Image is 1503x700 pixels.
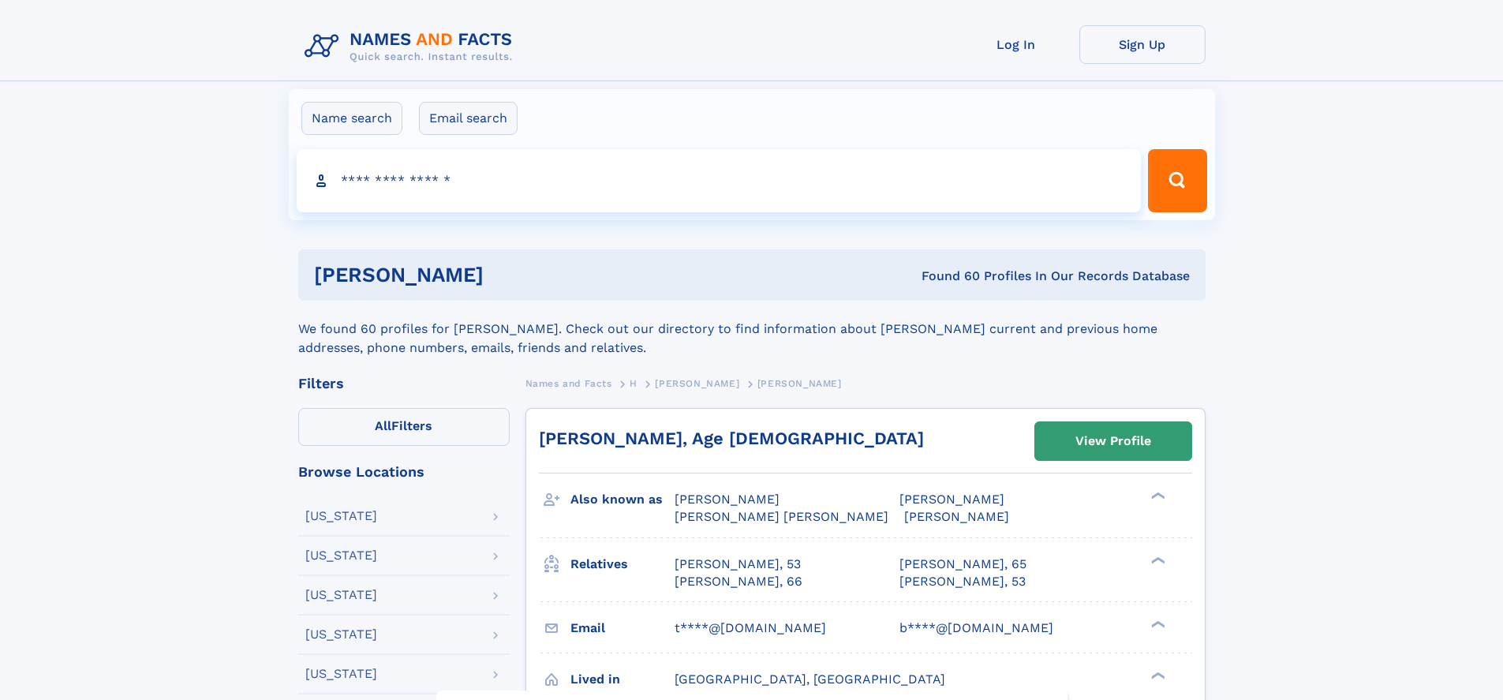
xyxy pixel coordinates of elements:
[305,549,377,562] div: [US_STATE]
[899,556,1026,573] a: [PERSON_NAME], 65
[305,589,377,601] div: [US_STATE]
[298,25,525,68] img: Logo Names and Facts
[655,378,739,389] span: [PERSON_NAME]
[1147,670,1166,680] div: ❯
[899,492,1004,507] span: [PERSON_NAME]
[655,373,739,393] a: [PERSON_NAME]
[675,573,802,590] a: [PERSON_NAME], 66
[953,25,1079,64] a: Log In
[298,376,510,391] div: Filters
[1148,149,1206,212] button: Search Button
[570,615,675,642] h3: Email
[675,509,888,524] span: [PERSON_NAME] [PERSON_NAME]
[1079,25,1206,64] a: Sign Up
[525,373,612,393] a: Names and Facts
[675,672,945,687] span: [GEOGRAPHIC_DATA], [GEOGRAPHIC_DATA]
[570,551,675,578] h3: Relatives
[375,418,391,433] span: All
[675,556,801,573] a: [PERSON_NAME], 53
[314,265,703,285] h1: [PERSON_NAME]
[1147,619,1166,629] div: ❯
[1035,422,1191,460] a: View Profile
[298,408,510,446] label: Filters
[675,492,780,507] span: [PERSON_NAME]
[305,510,377,522] div: [US_STATE]
[1075,423,1151,459] div: View Profile
[1147,555,1166,565] div: ❯
[297,149,1142,212] input: search input
[570,666,675,693] h3: Lived in
[570,486,675,513] h3: Also known as
[305,668,377,680] div: [US_STATE]
[298,465,510,479] div: Browse Locations
[702,268,1190,285] div: Found 60 Profiles In Our Records Database
[539,429,924,448] a: [PERSON_NAME], Age [DEMOGRAPHIC_DATA]
[305,628,377,641] div: [US_STATE]
[899,573,1026,590] a: [PERSON_NAME], 53
[904,509,1009,524] span: [PERSON_NAME]
[757,378,842,389] span: [PERSON_NAME]
[630,373,637,393] a: H
[301,102,402,135] label: Name search
[419,102,518,135] label: Email search
[1147,491,1166,501] div: ❯
[298,301,1206,357] div: We found 60 profiles for [PERSON_NAME]. Check out our directory to find information about [PERSON...
[630,378,637,389] span: H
